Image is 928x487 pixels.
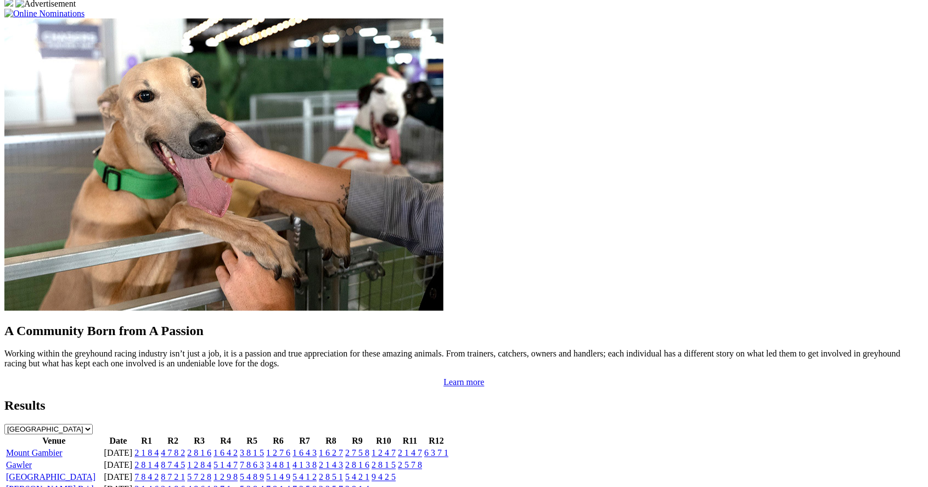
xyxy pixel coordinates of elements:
th: R4 [213,436,238,447]
a: 3 8 1 5 [240,449,264,458]
a: 5 1 4 7 [213,461,238,470]
a: 2 5 7 8 [398,461,422,470]
a: 8 7 4 5 [161,461,185,470]
th: Date [104,436,133,447]
th: R2 [160,436,185,447]
a: 5 1 4 9 [266,473,290,482]
a: 2 8 1 4 [134,461,159,470]
td: [DATE] [104,472,133,483]
a: 6 3 7 1 [424,449,448,458]
h2: Results [4,399,924,414]
a: 2 8 1 6 [187,449,211,458]
a: 1 2 8 4 [187,461,211,470]
th: R11 [397,436,423,447]
th: Venue [5,436,103,447]
a: 2 1 8 4 [134,449,159,458]
a: 2 1 4 7 [398,449,422,458]
a: 2 7 5 8 [345,449,369,458]
a: 2 8 1 6 [345,461,369,470]
a: 1 6 2 7 [319,449,343,458]
td: [DATE] [104,448,133,459]
th: R9 [345,436,370,447]
a: [GEOGRAPHIC_DATA] [6,473,95,482]
th: R10 [371,436,396,447]
a: Gawler [6,461,32,470]
a: 8 7 2 1 [161,473,185,482]
h2: A Community Born from A Passion [4,324,924,339]
a: 3 4 8 1 [266,461,290,470]
a: 5 4 1 2 [293,473,317,482]
th: R1 [134,436,159,447]
p: Working within the greyhound racing industry isn’t just a job, it is a passion and true appreciat... [4,349,924,369]
a: 1 2 7 6 [266,449,290,458]
a: 5 7 2 8 [187,473,211,482]
a: 7 8 6 3 [240,461,264,470]
a: 7 8 4 2 [134,473,159,482]
th: R6 [266,436,291,447]
a: 1 2 9 8 [213,473,238,482]
th: R3 [187,436,212,447]
a: 2 8 5 1 [319,473,343,482]
a: 1 2 4 7 [372,449,396,458]
a: 4 1 3 8 [293,461,317,470]
a: 1 6 4 3 [293,449,317,458]
a: 5 4 8 9 [240,473,264,482]
th: R7 [292,436,317,447]
a: 1 6 4 2 [213,449,238,458]
th: R5 [239,436,265,447]
img: Online Nominations [4,9,85,19]
a: Learn more [443,378,484,387]
th: R12 [424,436,449,447]
a: 4 7 8 2 [161,449,185,458]
th: R8 [318,436,344,447]
a: 2 1 4 3 [319,461,343,470]
a: 2 8 1 5 [372,461,396,470]
a: Mount Gambier [6,449,63,458]
td: [DATE] [104,460,133,471]
a: 5 4 2 1 [345,473,369,482]
a: 9 4 2 5 [372,473,396,482]
img: Westy_Cropped.jpg [4,19,443,311]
